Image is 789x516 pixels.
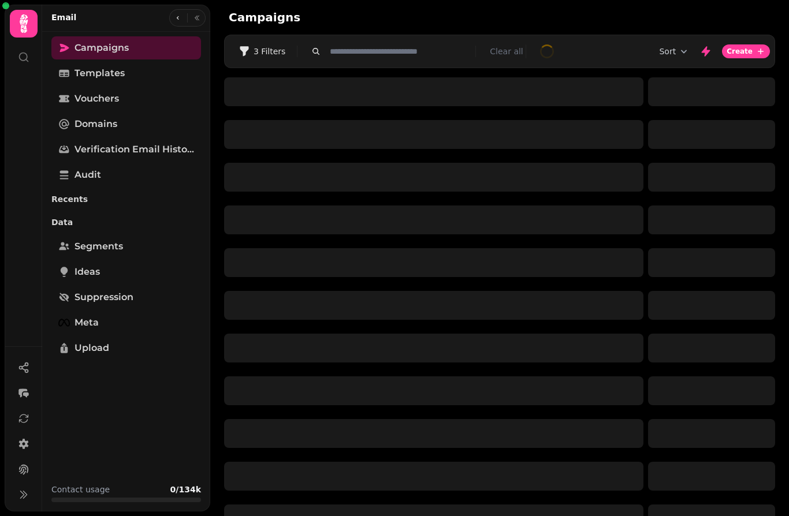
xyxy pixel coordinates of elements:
span: Upload [75,341,109,355]
button: Clear all [490,46,523,57]
span: 3 Filters [254,47,285,55]
a: Ideas [51,260,201,283]
p: Recents [51,189,201,210]
span: Create [727,48,753,55]
span: Segments [75,240,123,253]
h2: Campaigns [229,9,451,25]
span: Audit [75,168,101,182]
a: Meta [51,311,201,334]
span: Vouchers [75,92,119,106]
b: 0 / 134k [170,485,201,494]
span: Suppression [75,290,133,304]
span: Campaigns [75,41,129,55]
button: Create [722,44,770,58]
a: Verification email history [51,138,201,161]
button: Sort [659,46,690,57]
a: Campaigns [51,36,201,59]
span: Templates [75,66,125,80]
h2: Email [51,12,76,23]
span: Ideas [75,265,100,279]
a: Audit [51,163,201,186]
a: Domains [51,113,201,136]
p: Contact usage [51,484,110,495]
nav: Tabs [42,32,210,474]
p: Data [51,212,201,233]
span: Domains [75,117,117,131]
a: Upload [51,336,201,360]
span: Verification email history [75,143,194,156]
span: Meta [75,316,99,330]
button: 3 Filters [229,42,295,61]
a: Vouchers [51,87,201,110]
a: Templates [51,62,201,85]
a: Suppression [51,286,201,309]
a: Segments [51,235,201,258]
